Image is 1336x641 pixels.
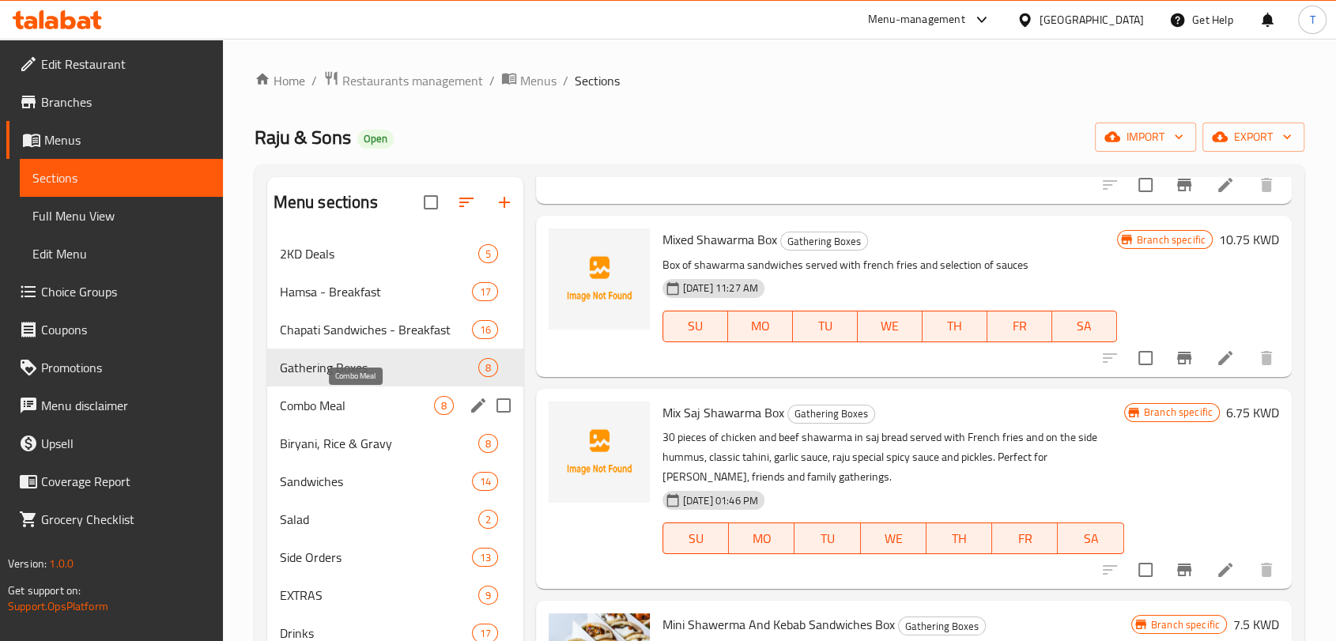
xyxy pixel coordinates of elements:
[8,596,108,616] a: Support.OpsPlatform
[479,247,497,262] span: 5
[1145,617,1226,632] span: Branch specific
[478,510,498,529] div: items
[1064,527,1117,550] span: SA
[255,70,1304,91] nav: breadcrumb
[992,522,1058,554] button: FR
[473,550,496,565] span: 13
[41,55,210,74] span: Edit Restaurant
[1052,311,1117,342] button: SA
[1247,551,1285,589] button: delete
[575,71,620,90] span: Sections
[1138,405,1219,420] span: Branch specific
[662,428,1124,487] p: 30 pieces of chicken and beef shawarma in saj bread served with French fries and on the side humm...
[280,510,478,529] span: Salad
[414,186,447,219] span: Select all sections
[41,472,210,491] span: Coverage Report
[255,71,305,90] a: Home
[41,282,210,301] span: Choice Groups
[20,159,223,197] a: Sections
[41,358,210,377] span: Promotions
[1247,339,1285,377] button: delete
[434,396,454,415] div: items
[861,522,927,554] button: WE
[41,510,210,529] span: Grocery Checklist
[280,320,473,339] span: Chapati Sandwiches - Breakfast
[323,70,483,91] a: Restaurants management
[799,315,851,337] span: TU
[1059,315,1111,337] span: SA
[1129,341,1162,375] span: Select to update
[1216,175,1235,194] a: Edit menu item
[472,320,497,339] div: items
[267,538,523,576] div: Side Orders13
[549,402,650,503] img: Mix Saj Shawarma Box
[357,130,394,149] div: Open
[20,235,223,273] a: Edit Menu
[489,71,495,90] li: /
[1129,553,1162,586] span: Select to update
[479,360,497,375] span: 8
[899,617,985,635] span: Gathering Boxes
[662,613,895,636] span: Mini Shawerma And Kebab Sandwiches Box
[1165,551,1203,589] button: Branch-specific-item
[662,522,729,554] button: SU
[1247,166,1285,204] button: delete
[794,522,860,554] button: TU
[485,183,523,221] button: Add section
[6,349,223,386] a: Promotions
[32,206,210,225] span: Full Menu View
[280,548,473,567] span: Side Orders
[41,434,210,453] span: Upsell
[6,462,223,500] a: Coverage Report
[933,527,986,550] span: TH
[478,586,498,605] div: items
[998,527,1051,550] span: FR
[781,232,867,251] span: Gathering Boxes
[923,311,987,342] button: TH
[1165,339,1203,377] button: Branch-specific-item
[662,311,728,342] button: SU
[867,527,920,550] span: WE
[447,183,485,221] span: Sort sections
[478,244,498,263] div: items
[255,119,351,155] span: Raju & Sons
[280,282,473,301] span: Hamsa - Breakfast
[478,434,498,453] div: items
[1040,11,1144,28] div: [GEOGRAPHIC_DATA]
[734,315,787,337] span: MO
[6,45,223,83] a: Edit Restaurant
[435,398,453,413] span: 8
[1165,166,1203,204] button: Branch-specific-item
[479,588,497,603] span: 9
[898,616,986,635] div: Gathering Boxes
[473,285,496,300] span: 17
[280,472,473,491] span: Sandwiches
[267,235,523,273] div: 2KD Deals5
[280,358,478,377] span: Gathering Boxes
[267,462,523,500] div: Sandwiches14
[1129,168,1162,202] span: Select to update
[473,626,496,641] span: 17
[473,322,496,337] span: 16
[472,472,497,491] div: items
[280,396,434,415] span: Combo Meal
[1058,522,1123,554] button: SA
[520,71,557,90] span: Menus
[927,522,992,554] button: TH
[728,311,793,342] button: MO
[801,527,854,550] span: TU
[44,130,210,149] span: Menus
[787,405,875,424] div: Gathering Boxes
[6,83,223,121] a: Branches
[501,70,557,91] a: Menus
[41,92,210,111] span: Branches
[357,132,394,145] span: Open
[280,586,478,605] span: EXTRAS
[41,320,210,339] span: Coupons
